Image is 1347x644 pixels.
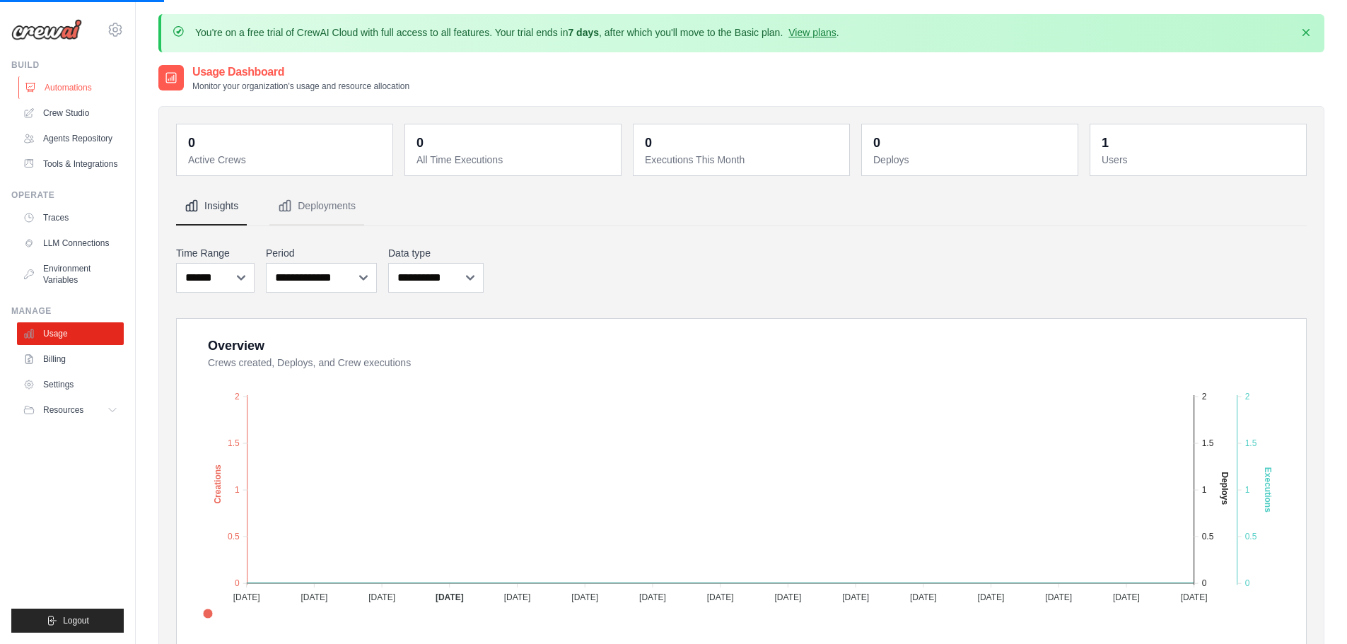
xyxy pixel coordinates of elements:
a: Traces [17,206,124,229]
tspan: 2 [235,392,240,402]
tspan: 1.5 [1202,438,1214,448]
tspan: [DATE] [707,592,734,602]
div: Overview [208,336,264,356]
div: 0 [645,133,652,153]
button: Logout [11,609,124,633]
label: Period [266,246,377,260]
tspan: 1 [1202,485,1207,495]
button: Resources [17,399,124,421]
tspan: 2 [1245,392,1250,402]
dt: Users [1102,153,1298,167]
strong: 7 days [568,27,599,38]
tspan: 1.5 [1245,438,1257,448]
div: Manage [11,305,124,317]
span: Resources [43,404,83,416]
tspan: [DATE] [774,592,801,602]
tspan: [DATE] [1045,592,1072,602]
dt: All Time Executions [416,153,612,167]
tspan: [DATE] [571,592,598,602]
tspan: 0.5 [1202,532,1214,541]
a: Crew Studio [17,102,124,124]
tspan: [DATE] [301,592,327,602]
img: Logo [11,19,82,40]
tspan: [DATE] [978,592,1005,602]
tspan: [DATE] [639,592,666,602]
tspan: 0.5 [1245,532,1257,541]
tspan: 1.5 [228,438,240,448]
text: Executions [1263,467,1273,513]
nav: Tabs [176,187,1307,226]
div: Operate [11,189,124,201]
label: Time Range [176,246,255,260]
text: Deploys [1220,472,1230,505]
a: Tools & Integrations [17,153,124,175]
tspan: 2 [1202,392,1207,402]
button: Deployments [269,187,364,226]
div: 0 [416,133,424,153]
a: Billing [17,348,124,370]
h2: Usage Dashboard [192,64,409,81]
text: Creations [213,464,223,504]
tspan: [DATE] [910,592,937,602]
tspan: [DATE] [436,592,464,602]
a: LLM Connections [17,232,124,254]
tspan: 0 [1202,578,1207,588]
dt: Executions This Month [645,153,841,167]
tspan: [DATE] [842,592,869,602]
tspan: [DATE] [1113,592,1140,602]
dt: Active Crews [188,153,384,167]
tspan: 0 [235,578,240,588]
tspan: [DATE] [368,592,395,602]
dt: Deploys [873,153,1069,167]
a: Environment Variables [17,257,124,291]
tspan: 1 [1245,485,1250,495]
div: 1 [1102,133,1109,153]
label: Data type [388,246,484,260]
a: View plans [788,27,836,38]
a: Settings [17,373,124,396]
div: 0 [873,133,880,153]
dt: Crews created, Deploys, and Crew executions [208,356,1289,370]
tspan: 0.5 [228,532,240,541]
a: Usage [17,322,124,345]
p: You're on a free trial of CrewAI Cloud with full access to all features. Your trial ends in , aft... [195,25,839,40]
div: Build [11,59,124,71]
tspan: [DATE] [1181,592,1208,602]
a: Agents Repository [17,127,124,150]
a: Automations [18,76,125,99]
tspan: [DATE] [504,592,531,602]
p: Monitor your organization's usage and resource allocation [192,81,409,92]
span: Logout [63,615,89,626]
tspan: 1 [235,485,240,495]
tspan: [DATE] [233,592,260,602]
button: Insights [176,187,247,226]
tspan: 0 [1245,578,1250,588]
div: 0 [188,133,195,153]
